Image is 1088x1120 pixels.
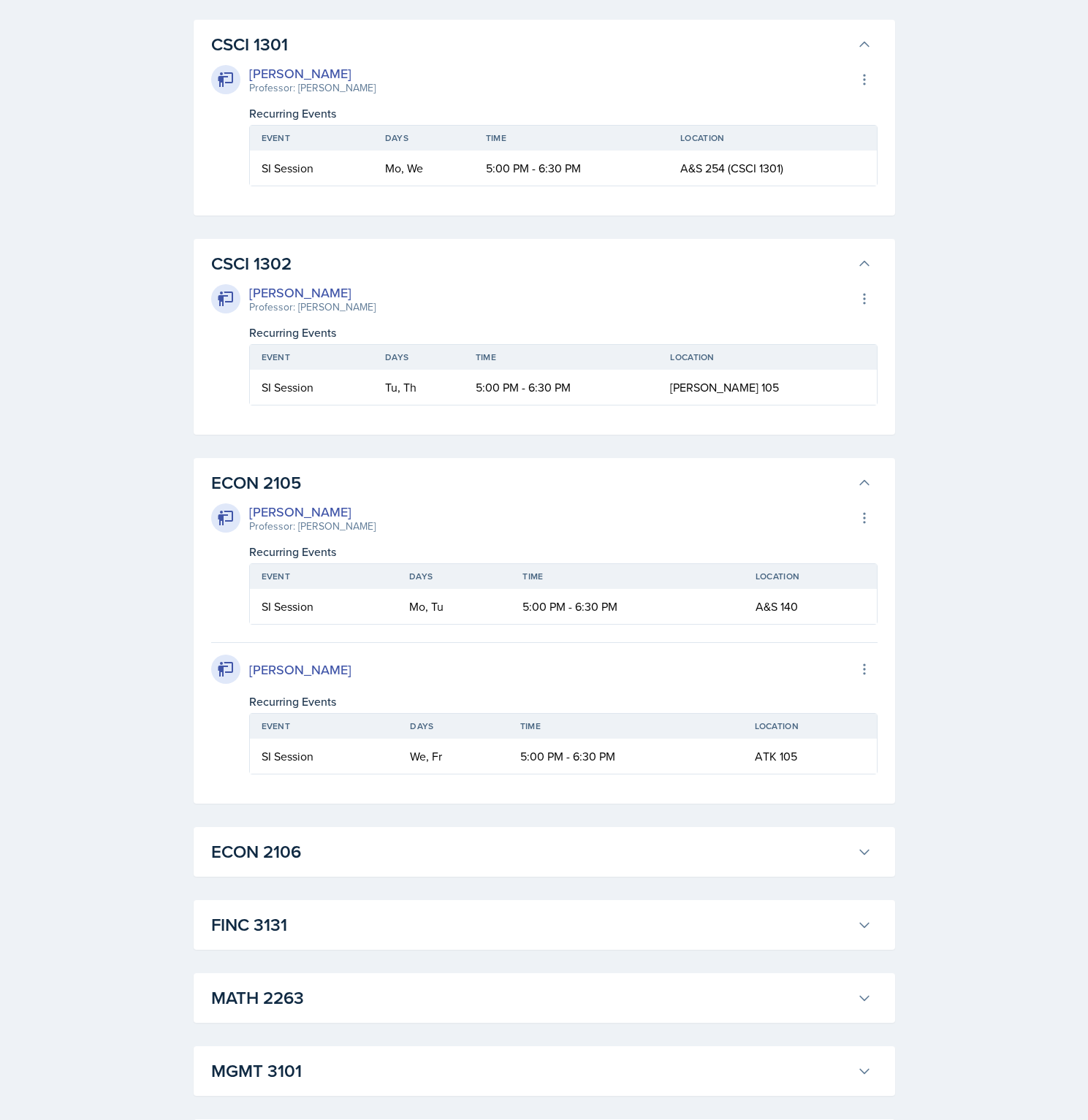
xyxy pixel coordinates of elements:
h3: MATH 2263 [211,985,851,1011]
h3: ECON 2106 [211,839,851,865]
td: 5:00 PM - 6:30 PM [474,151,669,186]
div: Professor: [PERSON_NAME] [249,519,376,534]
div: Professor: [PERSON_NAME] [249,80,376,96]
th: Location [669,126,876,151]
div: SI Session [262,378,362,396]
td: Mo, Tu [397,589,511,624]
h3: CSCI 1302 [211,251,851,277]
div: [PERSON_NAME] [249,502,376,522]
button: CSCI 1302 [208,248,875,280]
div: Recurring Events [249,693,878,710]
div: [PERSON_NAME] [249,64,376,83]
td: Mo, We [373,151,474,186]
div: Recurring Events [249,543,878,560]
button: CSCI 1301 [208,28,875,61]
th: Time [509,714,743,739]
div: Professor: [PERSON_NAME] [249,300,376,315]
button: MATH 2263 [208,982,875,1014]
div: Recurring Events [249,324,878,341]
th: Days [373,126,474,151]
td: Tu, Th [373,370,464,405]
th: Event [250,564,398,589]
h3: MGMT 3101 [211,1058,851,1084]
div: Recurring Events [249,104,878,122]
th: Location [744,564,877,589]
div: SI Session [262,159,362,177]
h3: CSCI 1301 [211,31,851,58]
td: We, Fr [398,739,508,774]
div: SI Session [262,747,387,765]
button: FINC 3131 [208,909,875,941]
th: Days [373,345,464,370]
button: MGMT 3101 [208,1055,875,1087]
th: Days [397,564,511,589]
div: [PERSON_NAME] [249,283,376,302]
th: Time [511,564,744,589]
button: ECON 2105 [208,467,875,499]
th: Time [474,126,669,151]
td: 5:00 PM - 6:30 PM [509,739,743,774]
td: 5:00 PM - 6:30 PM [464,370,659,405]
span: A&S 254 (CSCI 1301) [680,160,783,176]
div: SI Session [262,598,387,615]
th: Event [250,714,399,739]
th: Time [464,345,659,370]
h3: FINC 3131 [211,912,851,938]
th: Location [743,714,877,739]
th: Event [250,126,373,151]
th: Days [398,714,508,739]
span: ATK 105 [755,748,797,764]
div: [PERSON_NAME] [249,660,351,679]
th: Location [658,345,876,370]
th: Event [250,345,374,370]
h3: ECON 2105 [211,470,851,496]
button: ECON 2106 [208,836,875,868]
td: 5:00 PM - 6:30 PM [511,589,744,624]
span: [PERSON_NAME] 105 [670,379,779,395]
span: A&S 140 [756,598,798,614]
